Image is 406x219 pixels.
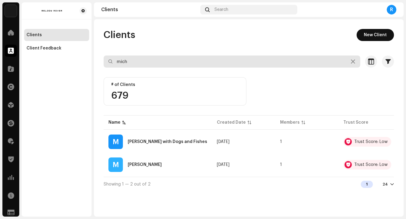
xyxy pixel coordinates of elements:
span: Clients [104,29,135,41]
re-m-nav-item: Clients [24,29,89,41]
div: R [387,5,396,14]
div: # of Clients [111,82,239,87]
div: M [108,135,123,149]
div: Clients [27,33,42,37]
img: 34f81ff7-2202-4073-8c5d-62963ce809f3 [5,5,17,17]
div: 1 [361,181,373,188]
span: Dec 22, 2024 [217,163,230,167]
div: Michelle Langone [128,163,162,167]
span: New Client [364,29,387,41]
div: M [108,157,123,172]
div: Name [108,119,120,125]
span: 1 [280,163,282,167]
re-m-nav-item: Client Feedback [24,42,89,54]
div: Clients [101,7,198,12]
div: Trust Score: Low [354,140,388,144]
div: 24 [383,182,388,187]
div: Members [280,119,300,125]
div: Michael Ward with Dogs and Fishes [128,140,207,144]
button: New Client [357,29,394,41]
span: Showing 1 — 2 out of 2 [104,182,151,186]
div: Trust Score: Low [354,163,388,167]
img: dd1629f2-61db-4bea-83cc-ae53c4a0e3a5 [27,7,77,14]
re-o-card-value: # of Clients [104,77,246,106]
div: Client Feedback [27,46,61,51]
span: Feb 4, 2025 [217,140,230,144]
span: 1 [280,140,282,144]
div: Created Date [217,119,246,125]
input: Search [104,56,360,68]
span: Search [214,7,228,12]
